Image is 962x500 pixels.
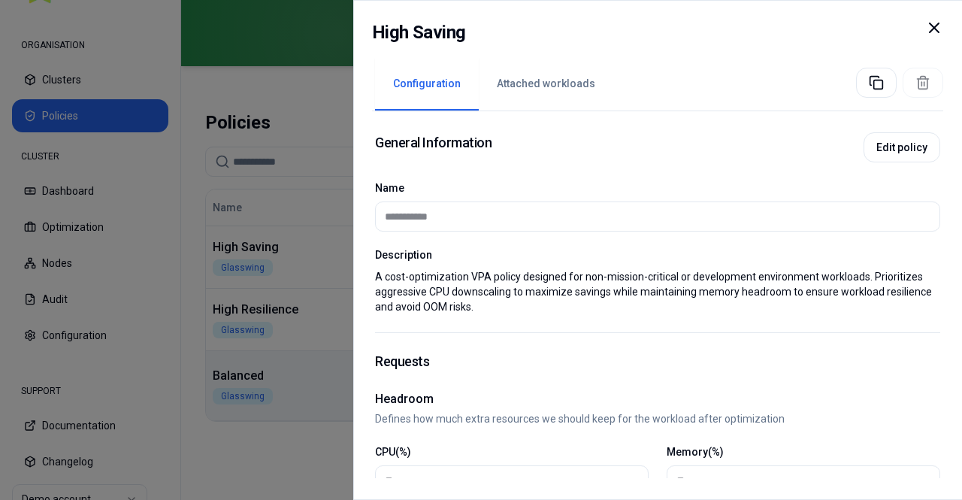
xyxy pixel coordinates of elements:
p: Defines how much extra resources we should keep for the workload after optimization [375,411,940,426]
h1: Requests [375,351,940,372]
label: Description [375,250,940,260]
p: A cost-optimization VPA policy designed for non-mission-critical or development environment workl... [375,269,940,314]
label: Name [375,182,404,194]
button: Edit policy [864,132,940,162]
button: Configuration [375,58,479,111]
h2: High Saving [372,19,465,46]
h1: General Information [375,132,492,162]
label: Memory(%) [667,446,724,458]
h2: Headroom [375,390,940,408]
label: CPU(%) [375,446,411,458]
button: Attached workloads [479,58,613,111]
